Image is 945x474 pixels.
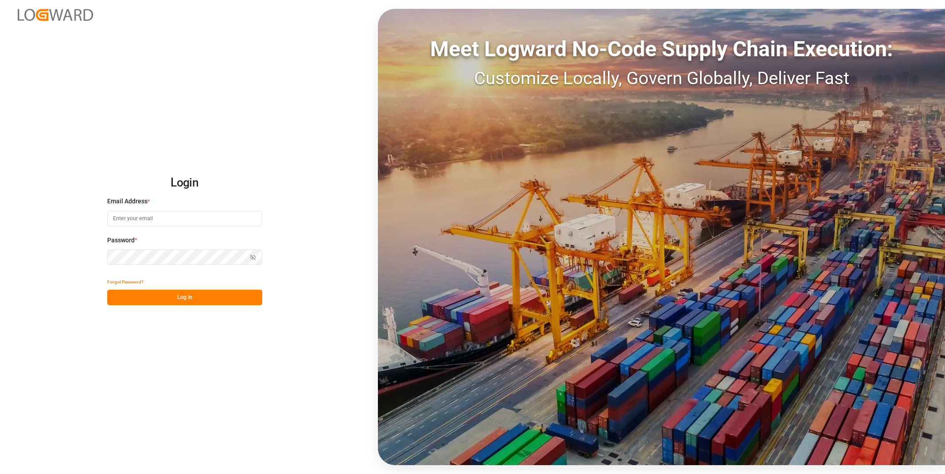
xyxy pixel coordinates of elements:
[107,290,262,305] button: Log In
[107,236,135,245] span: Password
[378,65,945,92] div: Customize Locally, Govern Globally, Deliver Fast
[107,274,144,290] button: Forgot Password?
[18,9,93,21] img: Logward_new_orange.png
[107,169,262,197] h2: Login
[107,211,262,226] input: Enter your email
[378,33,945,65] div: Meet Logward No-Code Supply Chain Execution:
[107,197,148,206] span: Email Address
